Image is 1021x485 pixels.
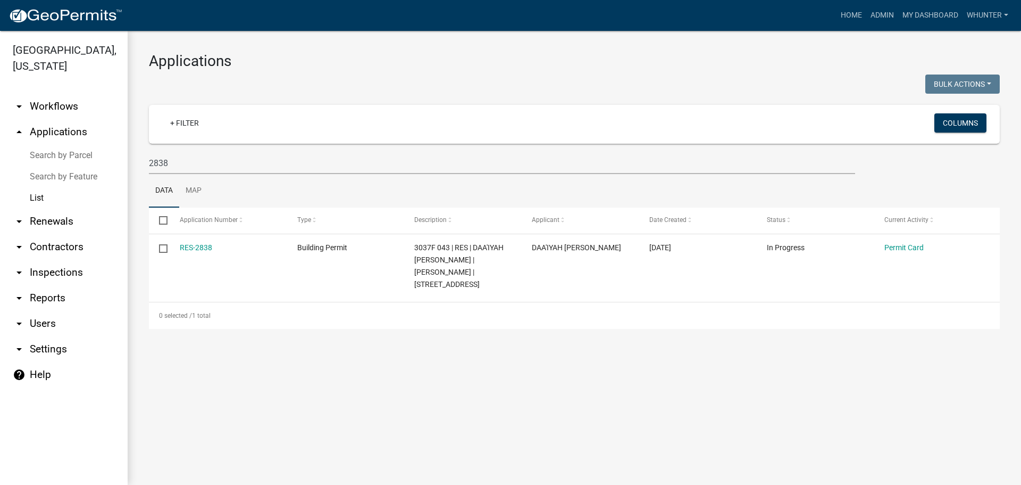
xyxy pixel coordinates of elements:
i: help [13,368,26,381]
a: + Filter [162,113,207,133]
span: Current Activity [884,216,928,224]
datatable-header-cell: Current Activity [874,208,992,233]
h3: Applications [149,52,1000,70]
button: Bulk Actions [925,75,1000,94]
datatable-header-cell: Date Created [639,208,757,233]
span: 0 selected / [159,312,192,319]
span: Status [767,216,785,224]
a: RES-2838 [180,243,212,252]
i: arrow_drop_down [13,317,26,330]
a: My Dashboard [898,5,963,26]
span: 3037F 043 | RES | DAA'IYAH BRICE | DIXON DAVID | 122 GIBE CT [414,243,504,288]
i: arrow_drop_down [13,215,26,228]
span: 11/14/2024 [649,243,671,252]
span: Application Number [180,216,238,224]
datatable-header-cell: Applicant [522,208,639,233]
button: Columns [934,113,986,133]
i: arrow_drop_up [13,126,26,138]
span: Description [414,216,447,224]
datatable-header-cell: Status [757,208,874,233]
i: arrow_drop_down [13,292,26,305]
i: arrow_drop_down [13,241,26,253]
span: Type [297,216,311,224]
div: 1 total [149,302,1000,329]
datatable-header-cell: Description [404,208,522,233]
a: Admin [866,5,898,26]
a: Permit Card [884,243,924,252]
span: DAA'IYAH BRICE [532,243,621,252]
datatable-header-cell: Type [287,208,404,233]
i: arrow_drop_down [13,266,26,279]
span: Building Permit [297,243,347,252]
datatable-header-cell: Select [149,208,169,233]
a: whunter [963,5,1012,26]
span: In Progress [767,243,805,252]
a: Data [149,174,179,208]
a: Home [836,5,866,26]
i: arrow_drop_down [13,100,26,113]
span: Applicant [532,216,559,224]
i: arrow_drop_down [13,343,26,356]
input: Search for applications [149,152,855,174]
a: Map [179,174,208,208]
datatable-header-cell: Application Number [169,208,287,233]
span: Date Created [649,216,687,224]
